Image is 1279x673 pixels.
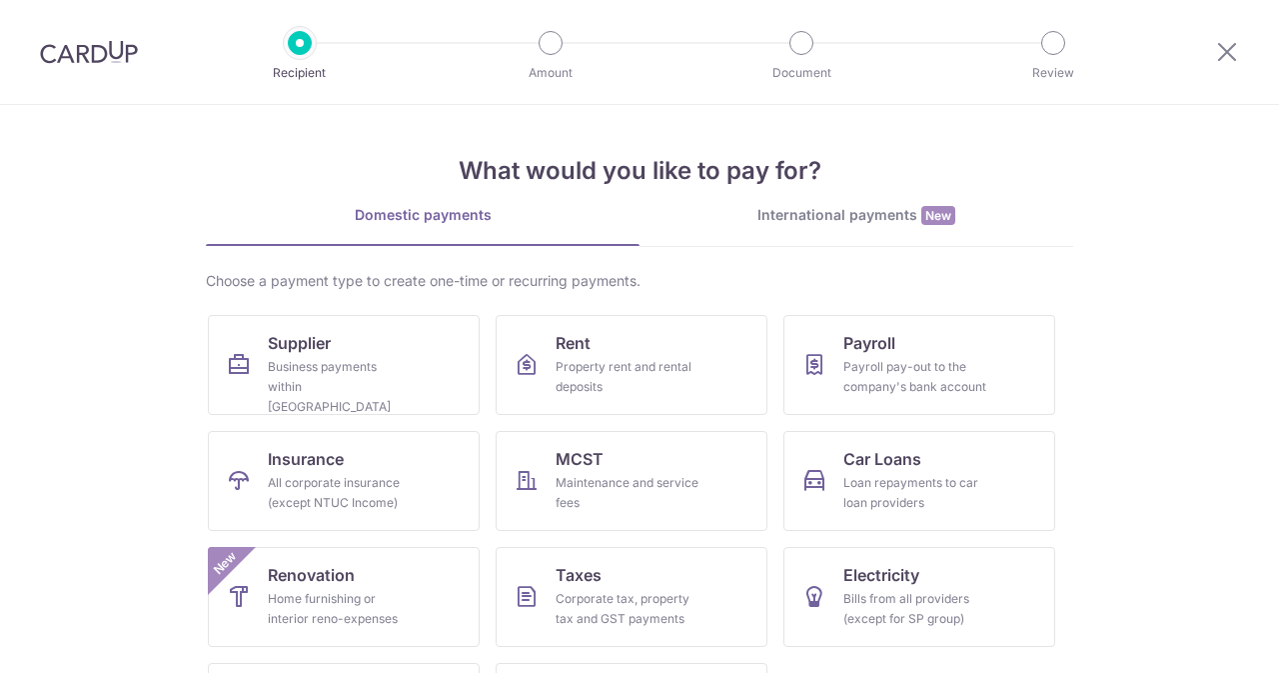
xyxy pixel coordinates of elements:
[268,473,412,513] div: All corporate insurance (except NTUC Income)
[208,315,480,415] a: SupplierBusiness payments within [GEOGRAPHIC_DATA]
[496,315,767,415] a: RentProperty rent and rental deposits
[783,315,1055,415] a: PayrollPayroll pay-out to the company's bank account
[843,447,921,471] span: Car Loans
[639,205,1073,226] div: International payments
[206,153,1073,189] h4: What would you like to pay for?
[843,589,987,629] div: Bills from all providers (except for SP group)
[843,331,895,355] span: Payroll
[268,447,344,471] span: Insurance
[40,40,138,64] img: CardUp
[268,589,412,629] div: Home furnishing or interior reno-expenses
[268,563,355,587] span: Renovation
[783,431,1055,531] a: Car LoansLoan repayments to car loan providers
[209,547,242,580] span: New
[1151,613,1259,663] iframe: Opens a widget where you can find more information
[843,473,987,513] div: Loan repayments to car loan providers
[556,473,699,513] div: Maintenance and service fees
[206,271,1073,291] div: Choose a payment type to create one-time or recurring payments.
[208,431,480,531] a: InsuranceAll corporate insurance (except NTUC Income)
[921,206,955,225] span: New
[979,63,1127,83] p: Review
[208,547,480,647] a: RenovationHome furnishing or interior reno-expensesNew
[556,563,602,587] span: Taxes
[843,357,987,397] div: Payroll pay-out to the company's bank account
[783,547,1055,647] a: ElectricityBills from all providers (except for SP group)
[727,63,875,83] p: Document
[226,63,374,83] p: Recipient
[268,357,412,417] div: Business payments within [GEOGRAPHIC_DATA]
[556,331,591,355] span: Rent
[843,563,919,587] span: Electricity
[556,357,699,397] div: Property rent and rental deposits
[496,431,767,531] a: MCSTMaintenance and service fees
[477,63,625,83] p: Amount
[268,331,331,355] span: Supplier
[496,547,767,647] a: TaxesCorporate tax, property tax and GST payments
[556,447,604,471] span: MCST
[206,205,639,225] div: Domestic payments
[556,589,699,629] div: Corporate tax, property tax and GST payments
